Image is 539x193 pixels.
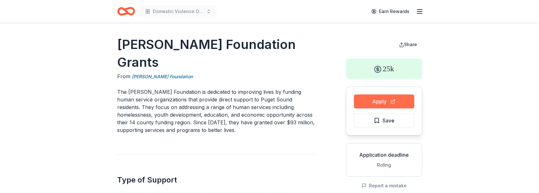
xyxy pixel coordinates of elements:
button: Save [354,114,414,128]
a: Earn Rewards [367,6,413,17]
h1: [PERSON_NAME] Foundation Grants [117,36,315,71]
h2: Type of Support [117,175,315,185]
span: Save [382,116,394,125]
p: The [PERSON_NAME] Foundation is dedicated to improving lives by funding human service organizatio... [117,88,315,134]
span: Domestic Violence Operation Toiletry Delivery [153,8,204,15]
a: Home [117,4,135,19]
div: 25k [346,59,422,79]
div: Application deadline [351,151,417,159]
div: From [117,72,315,80]
span: Share [404,42,417,47]
button: Report a mistake [361,182,407,190]
button: Apply [354,94,414,108]
button: Domestic Violence Operation Toiletry Delivery [140,5,216,18]
a: [PERSON_NAME] Foundation [132,73,193,80]
button: Share [394,38,422,51]
div: Rolling [351,161,417,169]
